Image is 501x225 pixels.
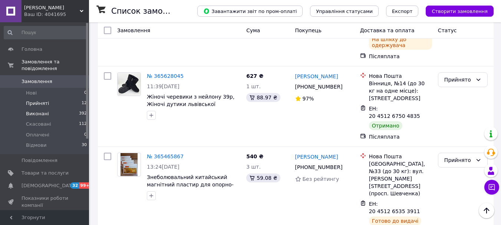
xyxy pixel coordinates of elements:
[4,26,88,39] input: Пошук
[26,110,49,117] span: Виконані
[444,76,472,84] div: Прийнято
[22,46,42,53] span: Головна
[24,11,89,18] div: Ваш ID: 4041695
[392,9,413,14] span: Експорт
[246,173,280,182] div: 59.08 ₴
[295,27,322,33] span: Покупець
[118,73,141,96] img: Фото товару
[484,180,499,195] button: Чат з покупцем
[369,72,432,80] div: Нова Пошта
[438,27,457,33] span: Статус
[22,182,76,189] span: [DEMOGRAPHIC_DATA]
[369,80,432,102] div: Вінниця, №14 (до 30 кг на одне місце): [STREET_ADDRESS]
[369,53,432,60] div: Післяплата
[386,6,419,17] button: Експорт
[117,27,150,33] span: Замовлення
[22,195,69,208] span: Показники роботи компанії
[70,182,79,189] span: 32
[147,164,179,170] span: 13:24[DATE]
[22,59,89,72] span: Замовлення та повідомлення
[294,162,344,172] div: [PHONE_NUMBER]
[117,72,141,96] a: Фото товару
[316,9,373,14] span: Управління статусами
[295,73,338,80] a: [PERSON_NAME]
[22,78,52,85] span: Замовлення
[444,156,472,164] div: Прийнято
[246,93,280,102] div: 88.97 ₴
[26,132,49,138] span: Оплачені
[310,6,379,17] button: Управління статусами
[79,182,91,189] span: 99+
[203,8,297,14] span: Завантажити звіт по пром-оплаті
[369,133,432,140] div: Післяплата
[246,73,263,79] span: 627 ₴
[197,6,303,17] button: Завантажити звіт по пром-оплаті
[303,96,314,102] span: 97%
[360,27,415,33] span: Доставка та оплата
[418,8,494,14] a: Створити замовлення
[26,142,46,149] span: Відмови
[84,132,87,138] span: 0
[147,94,239,122] a: Жіночі черевики з нейлону 39р, Жіночі дутики львівської фабрики Калоші на хутрі хакі AH-72
[369,106,420,119] span: ЕН: 20 4512 6750 4835
[147,153,184,159] a: № 365465867
[246,83,261,89] span: 1 шт.
[295,153,338,161] a: [PERSON_NAME]
[246,153,263,159] span: 540 ₴
[303,176,339,182] span: Без рейтингу
[369,35,432,50] div: На шляху до одержувача
[246,27,260,33] span: Cума
[26,121,51,128] span: Скасовані
[246,164,261,170] span: 3 шт.
[26,100,49,107] span: Прийняті
[369,160,432,197] div: [GEOGRAPHIC_DATA], №33 (до 30 кг): вул. [PERSON_NAME][STREET_ADDRESS] (просп. Шевченка)
[117,153,141,176] a: Фото товару
[22,157,57,164] span: Повідомлення
[369,153,432,160] div: Нова Пошта
[369,121,402,130] div: Отримано
[426,6,494,17] button: Створити замовлення
[84,90,87,96] span: 0
[147,174,234,202] a: Знеболювальний китайський магнітний пластир для опорно-рухової системи МаоЧжене паковання 4 шт.
[147,83,179,89] span: 11:39[DATE]
[26,90,37,96] span: Нові
[22,170,69,176] span: Товари та послуги
[82,142,87,149] span: 30
[432,9,488,14] span: Створити замовлення
[147,73,184,79] a: № 365628045
[79,121,87,128] span: 112
[24,4,80,11] span: Арт Маркет
[82,100,87,107] span: 12
[79,110,87,117] span: 392
[479,203,494,218] button: Наверх
[121,153,138,176] img: Фото товару
[294,82,344,92] div: [PHONE_NUMBER]
[369,201,420,214] span: ЕН: 20 4512 6535 3911
[111,7,187,16] h1: Список замовлень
